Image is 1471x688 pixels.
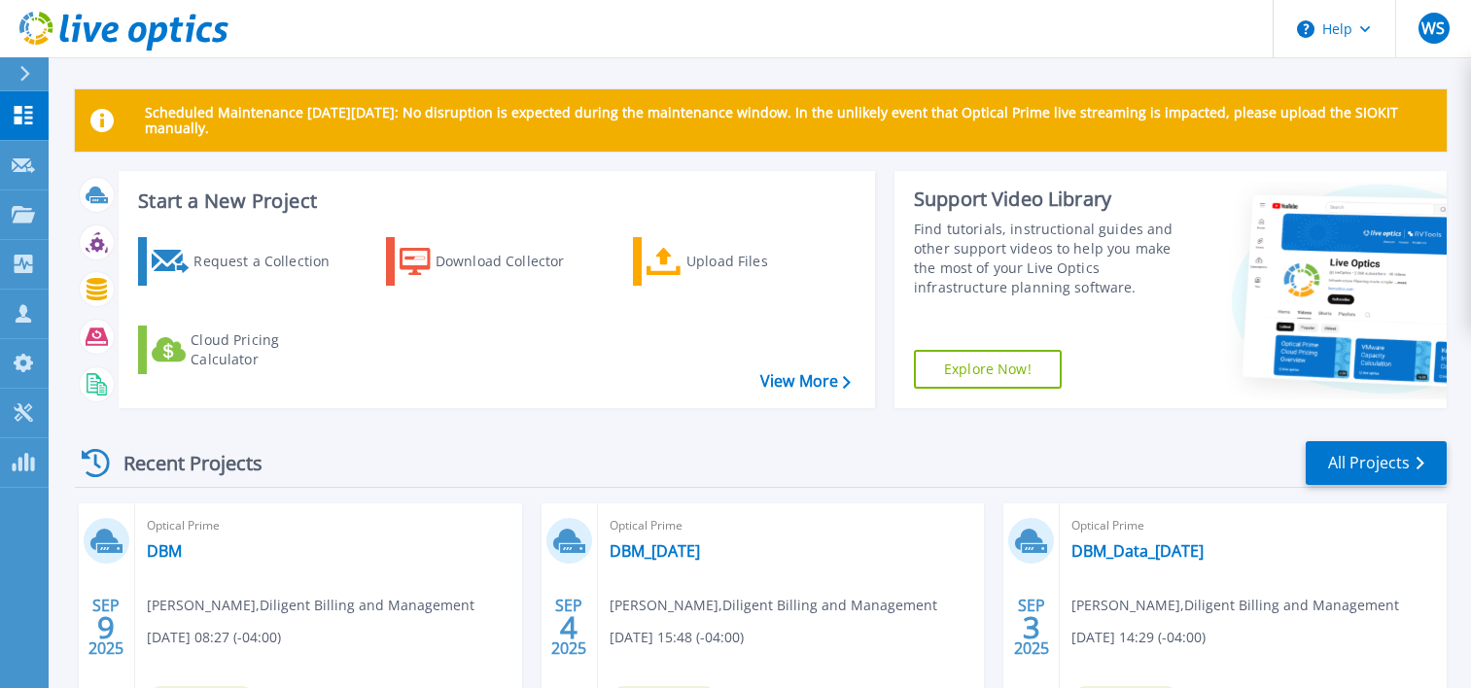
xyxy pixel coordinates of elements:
div: Find tutorials, instructional guides and other support videos to help you make the most of your L... [914,220,1191,297]
a: Explore Now! [914,350,1062,389]
span: Optical Prime [1071,515,1435,536]
span: [PERSON_NAME] , Diligent Billing and Management [147,595,474,616]
span: 9 [97,619,115,636]
p: Scheduled Maintenance [DATE][DATE]: No disruption is expected during the maintenance window. In t... [145,105,1431,136]
span: 4 [560,619,578,636]
div: Upload Files [686,242,842,281]
span: [DATE] 15:48 (-04:00) [610,627,744,648]
a: DBM [147,541,182,561]
span: Optical Prime [147,515,510,536]
div: SEP 2025 [88,592,124,663]
span: 3 [1023,619,1040,636]
a: DBM_[DATE] [610,541,700,561]
a: DBM_Data_[DATE] [1071,541,1204,561]
span: WS [1421,20,1445,36]
div: Support Video Library [914,187,1191,212]
div: SEP 2025 [1013,592,1050,663]
span: [PERSON_NAME] , Diligent Billing and Management [1071,595,1399,616]
a: Cloud Pricing Calculator [138,326,355,374]
span: [DATE] 14:29 (-04:00) [1071,627,1206,648]
a: Download Collector [386,237,603,286]
div: Download Collector [436,242,591,281]
div: Cloud Pricing Calculator [191,330,346,369]
h3: Start a New Project [138,190,850,212]
div: SEP 2025 [550,592,587,663]
a: Request a Collection [138,237,355,286]
span: [DATE] 08:27 (-04:00) [147,627,281,648]
a: Upload Files [633,237,850,286]
span: Optical Prime [610,515,973,536]
a: All Projects [1306,441,1447,485]
span: [PERSON_NAME] , Diligent Billing and Management [610,595,937,616]
a: View More [760,372,851,391]
div: Request a Collection [193,242,349,281]
div: Recent Projects [75,439,289,487]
